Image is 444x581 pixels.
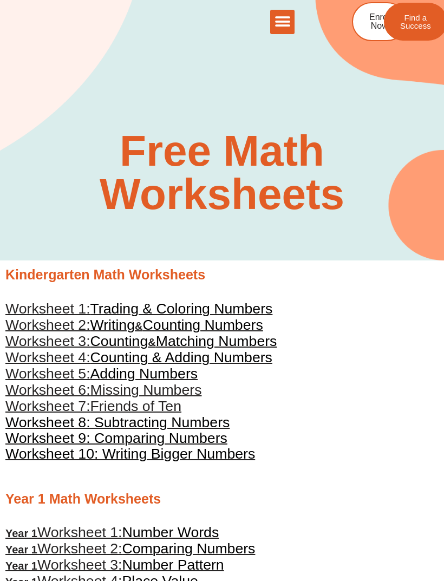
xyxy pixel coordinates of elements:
[5,417,230,429] a: Worksheet 8: Subtracting Numbers
[5,398,90,414] span: Worksheet 7:
[22,129,422,216] h2: Free Math Worksheets
[5,336,277,348] a: Worksheet 3:Counting&Matching Numbers
[90,349,272,365] span: Counting & Adding Numbers
[5,369,198,381] a: Worksheet 5:Adding Numbers
[90,365,198,382] span: Adding Numbers
[5,320,263,332] a: Worksheet 2:Writing&Counting Numbers
[37,540,122,557] span: Worksheet 2:
[90,301,273,317] span: Trading & Coloring Numbers
[5,352,272,364] a: Worksheet 4:Counting & Adding Numbers
[5,266,439,284] h2: Kindergarten Math Worksheets
[258,459,444,581] iframe: Chat Widget
[90,382,202,398] span: Missing Numbers
[142,317,263,333] span: Counting Numbers
[5,560,224,572] a: Year 1Worksheet 3:Number Pattern
[5,449,255,461] a: Worksheet 10: Writing Bigger Numbers
[5,317,90,333] span: Worksheet 2:
[5,527,219,539] a: Year 1Worksheet 1:Number Words
[5,349,90,365] span: Worksheet 4:
[5,430,227,446] span: Worksheet 9: Comparing Numbers
[90,398,181,414] span: Friends of Ten
[5,401,181,413] a: Worksheet 7:Friends of Ten
[352,2,407,41] a: Enrol Now
[369,13,389,30] span: Enrol Now
[90,317,135,333] span: Writing
[5,365,90,382] span: Worksheet 5:
[37,524,122,540] span: Worksheet 1:
[5,446,255,462] span: Worksheet 10: Writing Bigger Numbers
[122,557,224,573] span: Number Pattern
[5,433,227,445] a: Worksheet 9: Comparing Numbers
[5,304,272,316] a: Worksheet 1:Trading & Coloring Numbers
[5,301,90,317] span: Worksheet 1:
[5,385,201,397] a: Worksheet 6:Missing Numbers
[37,557,122,573] span: Worksheet 3:
[400,14,431,30] span: Find a Success
[156,333,277,349] span: Matching Numbers
[5,490,439,508] h2: Year 1 Math Worksheets
[122,524,219,540] span: Number Words
[5,414,230,430] span: Worksheet 8: Subtracting Numbers
[5,544,255,556] a: Year 1Worksheet 2:Comparing Numbers
[5,333,90,349] span: Worksheet 3:
[122,540,256,557] span: Comparing Numbers
[90,333,148,349] span: Counting
[270,10,295,34] div: Menu Toggle
[5,382,90,398] span: Worksheet 6:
